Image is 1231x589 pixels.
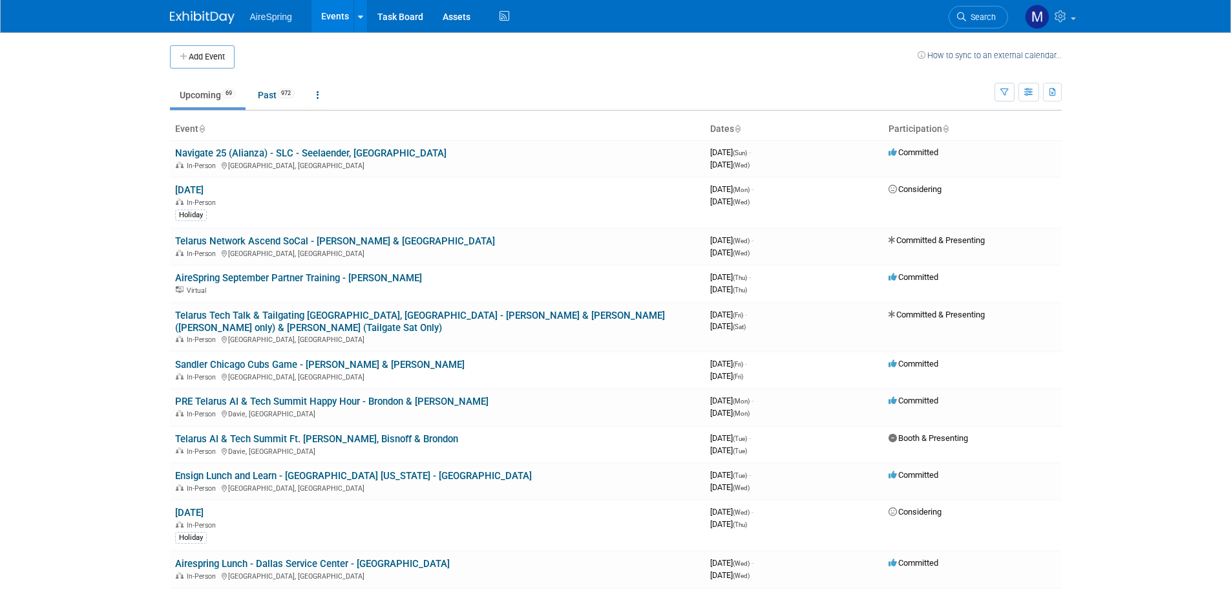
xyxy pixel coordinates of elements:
[752,396,753,405] span: -
[745,310,747,319] span: -
[176,250,184,256] img: In-Person Event
[710,197,750,206] span: [DATE]
[733,312,743,319] span: (Fri)
[176,286,184,293] img: Virtual Event
[733,323,746,330] span: (Sat)
[176,410,184,416] img: In-Person Event
[170,118,705,140] th: Event
[187,162,220,170] span: In-Person
[175,433,458,445] a: Telarus AI & Tech Summit Ft. [PERSON_NAME], Bisnoff & Brondon
[175,272,422,284] a: AireSpring September Partner Training - [PERSON_NAME]
[733,361,743,368] span: (Fri)
[187,410,220,418] span: In-Person
[710,519,747,529] span: [DATE]
[889,396,938,405] span: Committed
[710,570,750,580] span: [DATE]
[889,359,938,369] span: Committed
[277,89,295,98] span: 972
[175,558,450,570] a: Airespring Lunch - Dallas Service Center - [GEOGRAPHIC_DATA]
[176,373,184,380] img: In-Person Event
[733,560,750,567] span: (Wed)
[733,286,747,294] span: (Thu)
[966,12,996,22] span: Search
[170,83,246,107] a: Upcoming69
[889,235,985,245] span: Committed & Presenting
[175,396,489,407] a: PRE Telarus AI & Tech Summit Happy Hour - Brondon & [PERSON_NAME]
[949,6,1008,28] a: Search
[176,198,184,205] img: In-Person Event
[749,433,751,443] span: -
[170,11,235,24] img: ExhibitDay
[733,274,747,281] span: (Thu)
[187,286,210,295] span: Virtual
[710,310,747,319] span: [DATE]
[175,334,700,344] div: [GEOGRAPHIC_DATA], [GEOGRAPHIC_DATA]
[883,118,1062,140] th: Participation
[175,570,700,581] div: [GEOGRAPHIC_DATA], [GEOGRAPHIC_DATA]
[749,470,751,480] span: -
[176,162,184,168] img: In-Person Event
[745,359,747,369] span: -
[733,398,750,405] span: (Mon)
[889,507,942,517] span: Considering
[176,336,184,342] img: In-Person Event
[710,371,743,381] span: [DATE]
[734,123,741,134] a: Sort by Start Date
[733,521,747,528] span: (Thu)
[710,445,747,455] span: [DATE]
[752,184,753,194] span: -
[733,198,750,206] span: (Wed)
[175,470,532,482] a: Ensign Lunch and Learn - [GEOGRAPHIC_DATA] [US_STATE] - [GEOGRAPHIC_DATA]
[198,123,205,134] a: Sort by Event Name
[710,558,753,568] span: [DATE]
[749,147,751,157] span: -
[710,470,751,480] span: [DATE]
[175,507,204,519] a: [DATE]
[170,45,235,69] button: Add Event
[710,184,753,194] span: [DATE]
[187,373,220,381] span: In-Person
[710,396,753,405] span: [DATE]
[889,470,938,480] span: Committed
[710,433,751,443] span: [DATE]
[175,209,207,221] div: Holiday
[187,484,220,493] span: In-Person
[733,484,750,491] span: (Wed)
[733,509,750,516] span: (Wed)
[733,435,747,442] span: (Tue)
[175,532,207,544] div: Holiday
[175,408,700,418] div: Davie, [GEOGRAPHIC_DATA]
[889,147,938,157] span: Committed
[175,184,204,196] a: [DATE]
[733,162,750,169] span: (Wed)
[175,147,447,159] a: Navigate 25 (Alianza) - SLC - Seelaender, [GEOGRAPHIC_DATA]
[710,408,750,418] span: [DATE]
[918,50,1062,60] a: How to sync to an external calendar...
[710,482,750,492] span: [DATE]
[733,373,743,380] span: (Fri)
[176,521,184,528] img: In-Person Event
[250,12,292,22] span: AireSpring
[889,272,938,282] span: Committed
[733,410,750,417] span: (Mon)
[248,83,304,107] a: Past972
[733,572,750,579] span: (Wed)
[749,272,751,282] span: -
[733,447,747,455] span: (Tue)
[889,558,938,568] span: Committed
[752,507,753,517] span: -
[176,447,184,454] img: In-Person Event
[705,118,883,140] th: Dates
[710,507,753,517] span: [DATE]
[710,235,753,245] span: [DATE]
[187,198,220,207] span: In-Person
[733,237,750,244] span: (Wed)
[710,359,747,369] span: [DATE]
[889,433,968,443] span: Booth & Presenting
[175,359,465,370] a: Sandler Chicago Cubs Game - [PERSON_NAME] & [PERSON_NAME]
[710,272,751,282] span: [DATE]
[175,310,665,334] a: Telarus Tech Talk & Tailgating [GEOGRAPHIC_DATA], [GEOGRAPHIC_DATA] - [PERSON_NAME] & [PERSON_NAM...
[175,371,700,381] div: [GEOGRAPHIC_DATA], [GEOGRAPHIC_DATA]
[733,250,750,257] span: (Wed)
[710,147,751,157] span: [DATE]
